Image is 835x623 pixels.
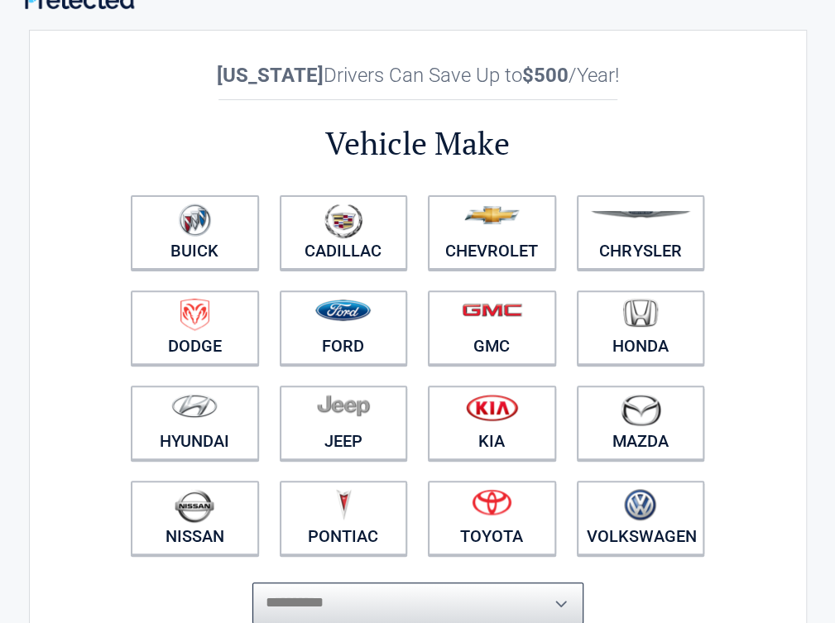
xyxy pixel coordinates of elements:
[428,195,556,270] a: Chevrolet
[280,386,408,460] a: Jeep
[131,195,259,270] a: Buick
[462,303,522,317] img: gmc
[466,394,518,421] img: kia
[171,394,218,418] img: hyundai
[577,195,705,270] a: Chrysler
[131,290,259,365] a: Dodge
[317,394,370,417] img: jeep
[577,386,705,460] a: Mazda
[577,481,705,555] a: Volkswagen
[121,64,715,87] h2: Drivers Can Save Up to /Year
[335,489,352,520] img: pontiac
[590,211,691,218] img: chrysler
[315,300,371,321] img: ford
[428,481,556,555] a: Toyota
[428,290,556,365] a: GMC
[280,481,408,555] a: Pontiac
[624,489,656,521] img: volkswagen
[217,64,324,87] b: [US_STATE]
[131,481,259,555] a: Nissan
[577,290,705,365] a: Honda
[280,195,408,270] a: Cadillac
[121,122,715,165] h2: Vehicle Make
[280,290,408,365] a: Ford
[522,64,569,87] b: $500
[464,206,520,224] img: chevrolet
[472,489,511,515] img: toyota
[428,386,556,460] a: Kia
[180,299,209,331] img: dodge
[620,394,661,426] img: mazda
[131,386,259,460] a: Hyundai
[175,489,214,523] img: nissan
[179,204,211,237] img: buick
[623,299,658,328] img: honda
[324,204,362,238] img: cadillac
